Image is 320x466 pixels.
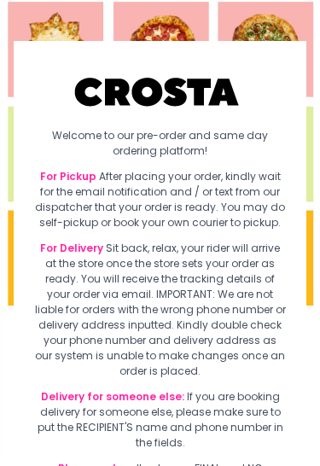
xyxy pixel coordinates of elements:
img: Crosta Pizzeria [73,67,243,118]
div: After placing your order, kindly wait for the email notification and / or text from our dispatche... [34,169,286,230]
div: Sit back, relax, your rider will arrive at the store once the store sets your order as ready. You... [34,241,286,379]
b: For Delivery [40,241,103,255]
div: Welcome to our pre-order and same day ordering platform! [34,128,286,159]
b: Delivery for someone else: [41,389,184,404]
b: For Pickup [40,169,96,183]
div: If you are booking delivery for someone else, please make sure to put the RECIPIENT'S name and ph... [34,389,286,451]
